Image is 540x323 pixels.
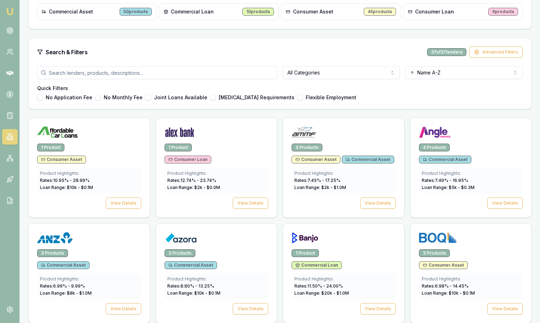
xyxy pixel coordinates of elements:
img: Azora logo [165,232,197,244]
a: Angle Finance logo4 ProductsCommercial AssetProduct Highlights:Rates:7.49% - 16.95%Loan Range: $5... [410,118,532,218]
div: Product Highlights: [294,171,393,176]
div: 10 products [242,8,274,16]
span: Commercial Asset [41,262,86,268]
div: 45 products [364,8,396,16]
button: View Details [106,303,141,314]
span: Commercial Asset [423,157,467,162]
span: Rates: 6.99 % - 9.99 % [40,283,85,289]
span: Rates: 6.98 % - 14.45 % [422,283,469,289]
button: Advanced Filters [469,46,523,58]
a: Alex Bank logo1 ProductConsumer LoanProduct Highlights:Rates:12.74% - 23.74%Loan Range: $2k - $0.... [156,118,277,218]
label: No Monthly Fee [104,95,143,100]
div: Product Highlights: [40,171,138,176]
img: AMMF logo [292,127,316,138]
input: Search lenders, products, descriptions... [37,66,277,79]
div: 1 Product [165,144,192,151]
span: Loan Range: $ 2 k - $ 1.0 M [294,185,346,190]
div: Product Highlights: [167,276,266,282]
label: Joint Loans Available [154,95,207,100]
img: ANZ logo [37,232,73,244]
label: No Application Fee [46,95,92,100]
span: Rates: 12.74 % - 23.74 % [167,178,216,183]
button: View Details [233,303,268,314]
div: 3 Products [419,249,450,257]
div: 1 Product [37,144,64,151]
span: Commercial Asset [346,157,390,162]
span: Rates: 11.50 % - 24.00 % [294,283,343,289]
label: [MEDICAL_DATA] Requirements [219,95,294,100]
span: Rates: 8.80 % - 13.25 % [167,283,214,289]
button: View Details [106,197,141,209]
div: Product Highlights: [422,276,520,282]
span: Consumer Asset [295,157,337,162]
button: View Details [360,197,396,209]
div: Product Highlights: [422,171,520,176]
button: View Details [233,197,268,209]
span: Loan Range: $ 2 k - $ 0.0 M [167,185,220,190]
div: Product Highlights: [294,276,393,282]
span: Loan Range: $ 10 k - $ 0.1 M [422,290,475,296]
span: Commercial Loan [295,262,338,268]
img: emu-icon-u.png [6,7,14,16]
a: Affordable Car Loans logo1 ProductConsumer AssetProduct Highlights:Rates:10.95% - 28.99%Loan Rang... [28,118,150,218]
button: View Details [360,303,396,314]
img: Banjo logo [292,232,318,244]
span: Commercial Asset [49,8,93,15]
div: 4 Products [419,144,450,151]
div: 37 of 37 lenders [427,48,466,56]
label: Flexible Employment [306,95,356,100]
img: Alex Bank logo [165,127,195,138]
div: 1 Product [292,249,319,257]
span: Loan Range: $ 10 k - $ 0.1 M [40,185,93,190]
span: Loan Range: $ 8 k - $ 1.0 M [40,290,92,296]
span: Rates: 7.45 % - 17.25 % [294,178,340,183]
span: Rates: 7.49 % - 16.95 % [422,178,468,183]
span: Consumer Asset [41,157,82,162]
h4: Quick Filters [37,85,523,92]
div: 50 products [120,8,152,16]
span: Loan Range: $ 20 k - $ 1.0 M [294,290,349,296]
span: Commercial Loan [171,8,214,15]
img: Affordable Car Loans logo [37,127,77,138]
span: Commercial Asset [168,262,213,268]
div: Product Highlights: [167,171,266,176]
span: Loan Range: $ 5 k - $ 0.3 M [422,185,475,190]
span: Loan Range: $ 10 k - $ 0.1 M [167,290,220,296]
div: 9 products [488,8,518,16]
span: Rates: 10.95 % - 28.99 % [40,178,90,183]
div: 3 Products [292,144,322,151]
span: Consumer Asset [293,8,333,15]
h3: Search & Filters [46,48,88,56]
span: Consumer Asset [423,262,464,268]
div: 3 Products [37,249,68,257]
span: Consumer Loan [415,8,454,15]
img: BOQ Finance logo [419,232,457,244]
a: AMMF logo3 ProductsConsumer AssetCommercial AssetProduct Highlights:Rates:7.45% - 17.25%Loan Rang... [283,118,404,218]
span: Consumer Loan [168,157,207,162]
button: View Details [487,197,523,209]
div: Product Highlights: [40,276,138,282]
button: View Details [487,303,523,314]
div: 3 Products [165,249,195,257]
img: Angle Finance logo [419,127,451,138]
